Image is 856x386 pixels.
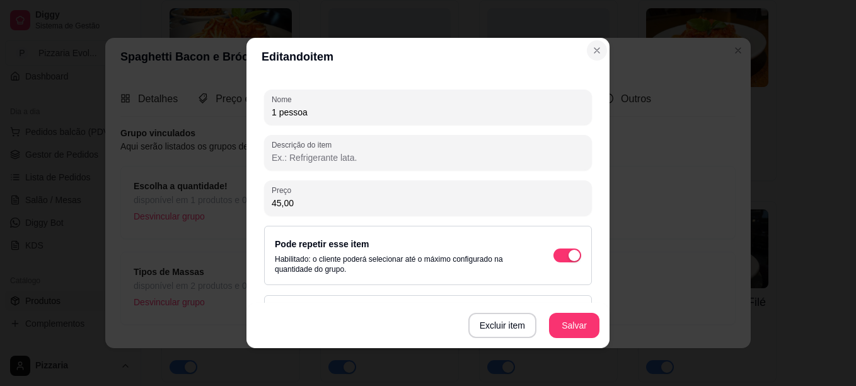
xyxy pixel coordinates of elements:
[468,313,536,338] button: Excluir item
[275,239,369,249] label: Pode repetir esse item
[246,38,610,76] header: Editando item
[272,197,584,209] input: Preço
[275,254,528,274] p: Habilitado: o cliente poderá selecionar até o máximo configurado na quantidade do grupo.
[587,40,607,61] button: Close
[272,139,336,150] label: Descrição do item
[272,106,584,119] input: Nome
[272,185,296,196] label: Preço
[549,313,599,338] button: Salvar
[272,94,296,105] label: Nome
[272,151,584,164] input: Descrição do item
